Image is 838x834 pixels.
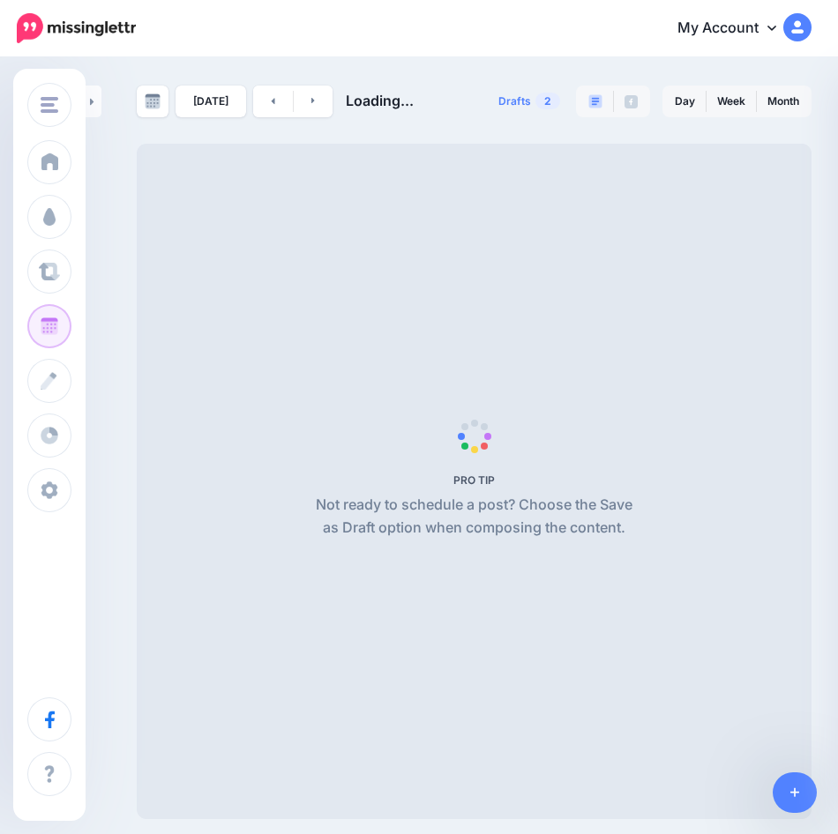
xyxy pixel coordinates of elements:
[535,93,560,109] span: 2
[588,94,602,108] img: paragraph-boxed.png
[41,97,58,113] img: menu.png
[707,87,756,115] a: Week
[660,7,812,50] a: My Account
[309,494,640,540] p: Not ready to schedule a post? Choose the Save as Draft option when composing the content.
[498,96,531,107] span: Drafts
[757,87,810,115] a: Month
[309,473,640,487] h5: PRO TIP
[488,86,571,117] a: Drafts2
[176,86,246,117] a: [DATE]
[145,93,161,109] img: calendar-grey-darker.png
[625,95,638,108] img: facebook-grey-square.png
[17,13,136,43] img: Missinglettr
[664,87,706,115] a: Day
[346,92,414,109] span: Loading...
